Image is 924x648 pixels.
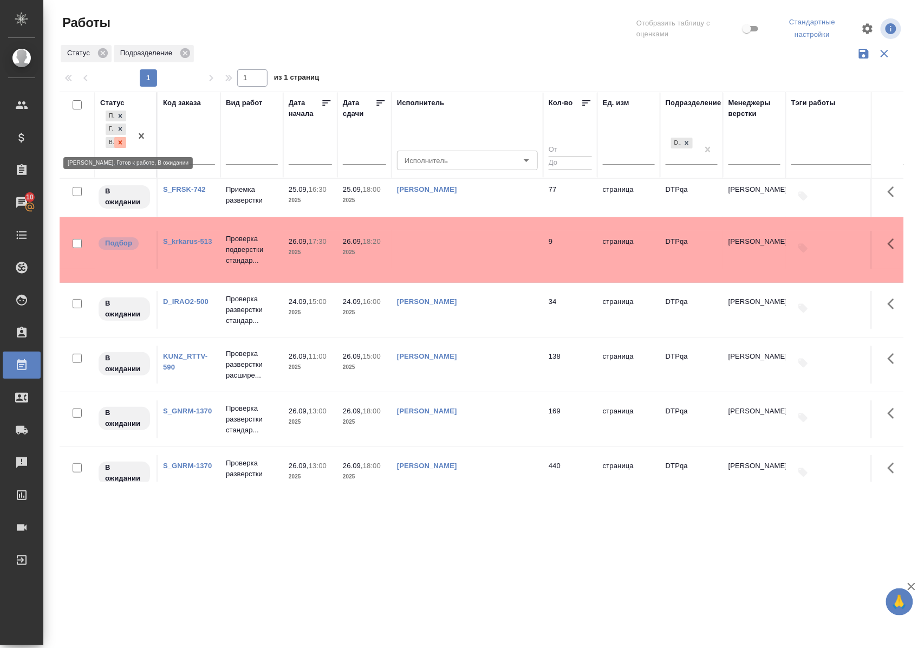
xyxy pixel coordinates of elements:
[597,179,660,217] td: страница
[397,407,457,415] a: [PERSON_NAME]
[791,351,815,375] button: Добавить тэги
[289,462,309,470] p: 26.09,
[886,588,913,615] button: 🙏
[289,247,332,258] p: 2025
[343,471,386,482] p: 2025
[671,138,681,149] div: DTPqa
[97,296,151,322] div: Исполнитель назначен, приступать к работе пока рано
[519,153,534,168] button: Open
[100,98,125,108] div: Статус
[343,417,386,427] p: 2025
[874,43,895,64] button: Сбросить фильтры
[549,143,592,157] input: От
[890,591,909,613] span: 🙏
[226,458,278,490] p: Проверка разверстки стандар...
[363,352,381,360] p: 15:00
[660,400,723,438] td: DTPqa
[106,111,114,122] div: Подбор
[363,297,381,306] p: 16:00
[105,353,144,374] p: В ожидании
[728,184,780,195] p: [PERSON_NAME]
[543,179,597,217] td: 77
[660,179,723,217] td: DTPqa
[106,124,114,135] div: Готов к работе
[636,18,740,40] span: Отобразить таблицу с оценками
[791,296,815,320] button: Добавить тэги
[105,186,144,208] p: В ожидании
[363,407,381,415] p: 18:00
[67,48,94,59] p: Статус
[728,461,780,471] p: [PERSON_NAME]
[670,137,694,150] div: DTPqa
[163,185,206,193] a: S_FRSK-742
[343,352,363,360] p: 26.09,
[728,296,780,307] p: [PERSON_NAME]
[666,98,721,108] div: Подразделение
[163,237,212,245] a: S_krkarus-513
[289,98,321,119] div: Дата начала
[660,455,723,493] td: DTPqa
[791,98,836,108] div: Тэги работы
[274,71,320,87] span: из 1 страниц
[363,462,381,470] p: 18:00
[343,98,375,119] div: Дата сдачи
[226,294,278,326] p: Проверка разверстки стандар...
[397,462,457,470] a: [PERSON_NAME]
[397,185,457,193] a: [PERSON_NAME]
[97,236,151,251] div: Можно подбирать исполнителей
[728,406,780,417] p: [PERSON_NAME]
[105,407,144,429] p: В ожидании
[289,185,309,193] p: 25.09,
[597,346,660,384] td: страница
[881,455,907,481] button: Здесь прячутся важные кнопки
[543,231,597,269] td: 9
[543,291,597,329] td: 34
[289,417,332,427] p: 2025
[309,352,327,360] p: 11:00
[597,231,660,269] td: страница
[549,98,573,108] div: Кол-во
[226,98,263,108] div: Вид работ
[226,403,278,436] p: Проверка разверстки стандар...
[397,352,457,360] a: [PERSON_NAME]
[660,346,723,384] td: DTPqa
[881,400,907,426] button: Здесь прячутся важные кнопки
[163,462,212,470] a: S_GNRM-1370
[549,157,592,170] input: До
[289,407,309,415] p: 26.09,
[597,455,660,493] td: страница
[163,98,201,108] div: Код заказа
[881,346,907,372] button: Здесь прячутся важные кнопки
[289,471,332,482] p: 2025
[343,247,386,258] p: 2025
[97,406,151,431] div: Исполнитель назначен, приступать к работе пока рано
[660,231,723,269] td: DTPqa
[97,351,151,377] div: Исполнитель назначен, приступать к работе пока рано
[791,236,815,260] button: Добавить тэги
[363,237,381,245] p: 18:20
[881,291,907,317] button: Здесь прячутся важные кнопки
[791,461,815,484] button: Добавить тэги
[105,462,144,484] p: В ожидании
[289,352,309,360] p: 26.09,
[343,297,363,306] p: 24.09,
[289,237,309,245] p: 26.09,
[728,351,780,362] p: [PERSON_NAME]
[114,45,194,62] div: Подразделение
[3,189,41,216] a: 10
[105,109,127,123] div: Подбор, Готов к работе, В ожидании
[309,407,327,415] p: 13:00
[309,462,327,470] p: 13:00
[770,14,855,43] div: split button
[543,346,597,384] td: 138
[343,237,363,245] p: 26.09,
[728,98,780,119] div: Менеджеры верстки
[226,184,278,206] p: Приемка разверстки
[343,407,363,415] p: 26.09,
[163,352,207,371] a: KUNZ_RTTV-590
[309,297,327,306] p: 15:00
[163,297,209,306] a: D_IRAO2-500
[397,297,457,306] a: [PERSON_NAME]
[163,407,212,415] a: S_GNRM-1370
[791,406,815,430] button: Добавить тэги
